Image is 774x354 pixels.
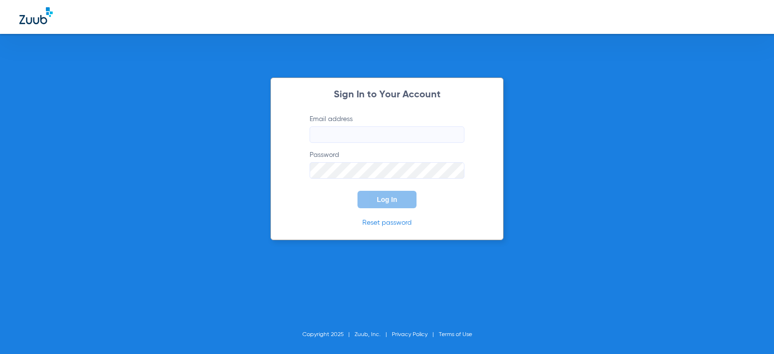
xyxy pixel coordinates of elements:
[355,330,392,339] li: Zuub, Inc.
[377,196,397,203] span: Log In
[392,332,428,338] a: Privacy Policy
[310,126,464,143] input: Email address
[310,162,464,179] input: Password
[310,114,464,143] label: Email address
[19,7,53,24] img: Zuub Logo
[362,219,412,226] a: Reset password
[295,90,479,100] h2: Sign In to Your Account
[357,191,417,208] button: Log In
[310,150,464,179] label: Password
[439,332,472,338] a: Terms of Use
[302,330,355,339] li: Copyright 2025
